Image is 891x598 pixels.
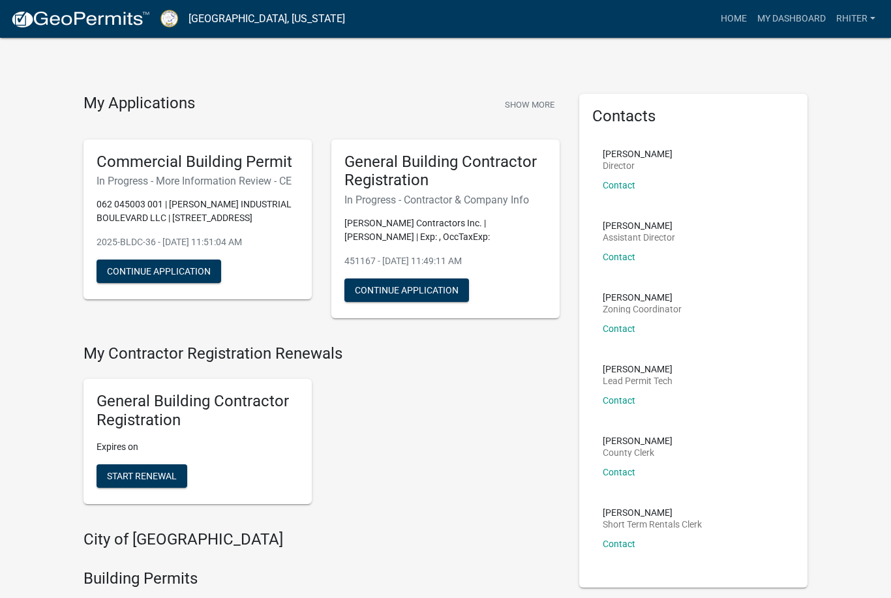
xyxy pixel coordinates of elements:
[831,7,881,31] a: RHiter
[344,254,547,268] p: 451167 - [DATE] 11:49:11 AM
[344,278,469,302] button: Continue Application
[603,180,635,190] a: Contact
[160,10,178,27] img: Putnam County, Georgia
[97,198,299,225] p: 062 045003 001 | [PERSON_NAME] INDUSTRIAL BOULEVARD LLC | [STREET_ADDRESS]
[344,194,547,206] h6: In Progress - Contractor & Company Info
[83,569,560,588] h4: Building Permits
[716,7,752,31] a: Home
[344,217,547,244] p: [PERSON_NAME] Contractors Inc. | [PERSON_NAME] | Exp: , OccTaxExp:
[603,161,672,170] p: Director
[603,365,672,374] p: [PERSON_NAME]
[83,94,195,113] h4: My Applications
[752,7,831,31] a: My Dashboard
[603,467,635,477] a: Contact
[97,260,221,283] button: Continue Application
[603,539,635,549] a: Contact
[97,153,299,172] h5: Commercial Building Permit
[603,448,672,457] p: County Clerk
[603,323,635,334] a: Contact
[344,153,547,190] h5: General Building Contractor Registration
[592,107,794,126] h5: Contacts
[97,440,299,454] p: Expires on
[603,508,702,517] p: [PERSON_NAME]
[603,149,672,158] p: [PERSON_NAME]
[603,376,672,385] p: Lead Permit Tech
[97,464,187,488] button: Start Renewal
[603,293,682,302] p: [PERSON_NAME]
[500,94,560,115] button: Show More
[603,436,672,445] p: [PERSON_NAME]
[603,252,635,262] a: Contact
[603,233,675,242] p: Assistant Director
[107,470,177,481] span: Start Renewal
[603,520,702,529] p: Short Term Rentals Clerk
[603,395,635,406] a: Contact
[97,235,299,249] p: 2025-BLDC-36 - [DATE] 11:51:04 AM
[189,8,345,30] a: [GEOGRAPHIC_DATA], [US_STATE]
[603,221,675,230] p: [PERSON_NAME]
[97,175,299,187] h6: In Progress - More Information Review - CE
[603,305,682,314] p: Zoning Coordinator
[97,392,299,430] h5: General Building Contractor Registration
[83,344,560,514] wm-registration-list-section: My Contractor Registration Renewals
[83,344,560,363] h4: My Contractor Registration Renewals
[83,530,560,549] h4: City of [GEOGRAPHIC_DATA]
